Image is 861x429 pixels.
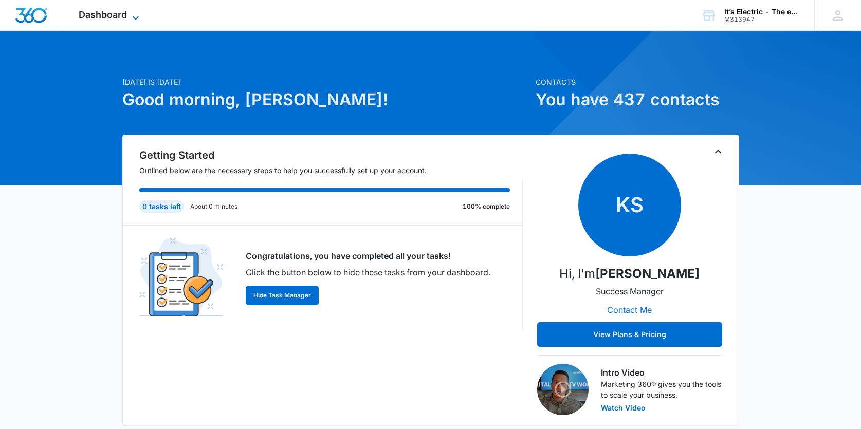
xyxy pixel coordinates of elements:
[537,364,589,415] img: Intro Video
[537,322,722,347] button: View Plans & Pricing
[122,77,529,87] p: [DATE] is [DATE]
[122,87,529,112] h1: Good morning, [PERSON_NAME]!
[724,8,799,16] div: account name
[246,250,490,262] p: Congratulations, you have completed all your tasks!
[596,285,664,297] p: Success Manager
[578,154,681,256] span: KS
[597,297,662,322] button: Contact Me
[536,87,739,112] h1: You have 437 contacts
[190,202,237,211] p: About 0 minutes
[724,16,799,23] div: account id
[139,147,523,163] h2: Getting Started
[601,379,722,400] p: Marketing 360® gives you the tools to scale your business.
[139,165,523,176] p: Outlined below are the necessary steps to help you successfully set up your account.
[463,202,510,211] p: 100% complete
[79,9,127,20] span: Dashboard
[536,77,739,87] p: Contacts
[559,265,700,283] p: Hi, I'm
[601,366,722,379] h3: Intro Video
[601,404,646,412] button: Watch Video
[246,266,490,278] p: Click the button below to hide these tasks from your dashboard.
[246,286,319,305] button: Hide Task Manager
[595,266,700,281] strong: [PERSON_NAME]
[139,200,184,213] div: 0 tasks left
[712,145,724,158] button: Toggle Collapse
